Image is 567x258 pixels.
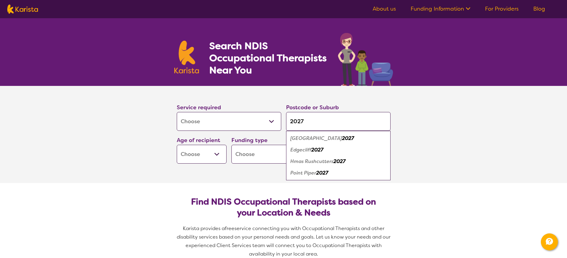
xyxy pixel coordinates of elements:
em: Point Piper [290,170,316,176]
img: Karista logo [174,41,199,73]
span: free [225,225,234,232]
a: About us [373,5,396,12]
span: service connecting you with Occupational Therapists and other disability services based on your p... [177,225,392,257]
em: 2027 [311,147,323,153]
a: Funding Information [411,5,470,12]
a: Blog [533,5,545,12]
div: Hmas Rushcutters 2027 [289,156,388,167]
span: Karista provides a [183,225,225,232]
em: Edgecliff [290,147,311,153]
em: Hmas Rushcutters [290,158,333,165]
label: Service required [177,104,221,111]
input: Type [286,112,391,131]
h1: Search NDIS Occupational Therapists Near You [209,40,327,76]
div: Darling Point 2027 [289,133,388,144]
label: Funding type [231,137,268,144]
label: Age of recipient [177,137,220,144]
em: 2027 [333,158,346,165]
h2: Find NDIS Occupational Therapists based on your Location & Needs [182,196,386,218]
div: Edgecliff 2027 [289,144,388,156]
a: For Providers [485,5,519,12]
em: 2027 [342,135,354,141]
em: [GEOGRAPHIC_DATA] [290,135,342,141]
button: Channel Menu [541,233,558,250]
em: 2027 [316,170,328,176]
img: Karista logo [7,5,38,14]
label: Postcode or Suburb [286,104,339,111]
img: occupational-therapy [338,33,393,86]
div: Point Piper 2027 [289,167,388,179]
